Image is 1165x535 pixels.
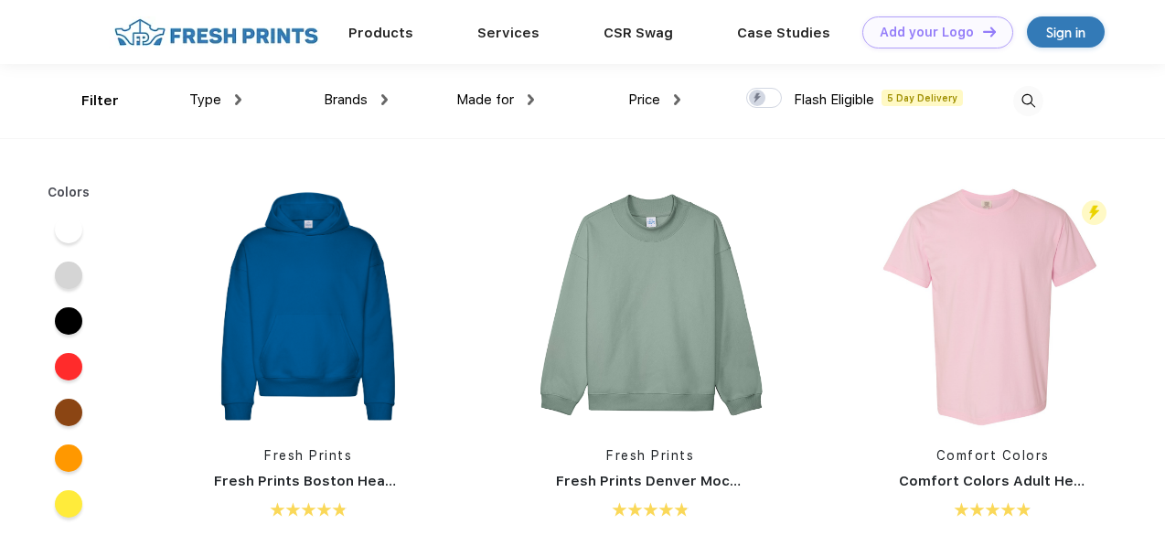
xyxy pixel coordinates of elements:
[628,91,660,108] span: Price
[456,91,514,108] span: Made for
[109,16,324,48] img: fo%20logo%202.webp
[235,94,241,105] img: dropdown.png
[528,94,534,105] img: dropdown.png
[324,91,368,108] span: Brands
[1013,86,1043,116] img: desktop_search.svg
[871,185,1115,428] img: func=resize&h=266
[381,94,388,105] img: dropdown.png
[983,27,996,37] img: DT
[882,90,963,106] span: 5 Day Delivery
[264,448,352,463] a: Fresh Prints
[187,185,430,428] img: func=resize&h=266
[556,473,953,489] a: Fresh Prints Denver Mock Neck Heavyweight Sweatshirt
[1046,22,1085,43] div: Sign in
[880,25,974,40] div: Add your Logo
[606,448,694,463] a: Fresh Prints
[1082,200,1106,225] img: flash_active_toggle.svg
[936,448,1050,463] a: Comfort Colors
[794,91,874,108] span: Flash Eligible
[348,25,413,41] a: Products
[189,91,221,108] span: Type
[1027,16,1105,48] a: Sign in
[674,94,680,105] img: dropdown.png
[34,183,104,202] div: Colors
[81,91,119,112] div: Filter
[529,185,772,428] img: func=resize&h=266
[214,473,503,489] a: Fresh Prints Boston Heavyweight Hoodie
